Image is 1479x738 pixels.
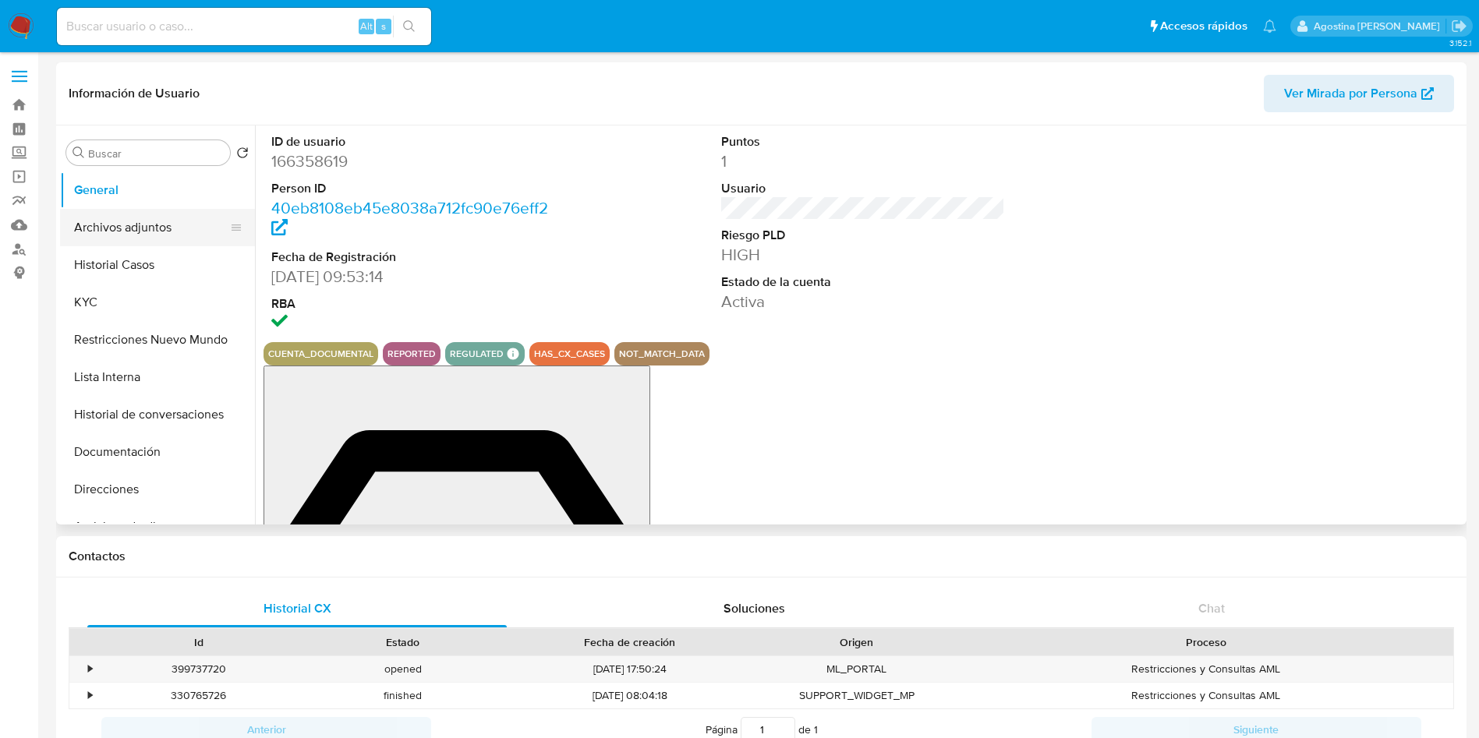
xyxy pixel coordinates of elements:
div: Proceso [970,634,1442,650]
div: Fecha de creación [516,634,744,650]
div: [DATE] 08:04:18 [505,683,755,708]
button: Anticipos de dinero [60,508,255,546]
div: 399737720 [97,656,301,682]
button: Direcciones [60,471,255,508]
dt: Estado de la cuenta [721,274,1006,291]
div: 330765726 [97,683,301,708]
button: Volver al orden por defecto [236,147,249,164]
div: • [88,662,92,676]
span: Chat [1198,599,1225,617]
div: SUPPORT_WIDGET_MP [755,683,959,708]
h1: Contactos [69,549,1454,564]
a: 40eb8108eb45e8038a712fc90e76eff2 [271,196,548,241]
a: Salir [1451,18,1467,34]
div: ML_PORTAL [755,656,959,682]
dd: [DATE] 09:53:14 [271,266,556,288]
button: cuenta_documental [268,351,373,357]
button: Archivos adjuntos [60,209,242,246]
div: Id [108,634,290,650]
dt: Usuario [721,180,1006,197]
span: Ver Mirada por Persona [1284,75,1417,112]
button: Ver Mirada por Persona [1264,75,1454,112]
h1: Información de Usuario [69,86,200,101]
button: reported [387,351,436,357]
a: Notificaciones [1263,19,1276,33]
div: Estado [312,634,494,650]
div: finished [301,683,505,708]
div: • [88,688,92,703]
dt: Puntos [721,133,1006,150]
span: s [381,19,386,34]
span: 1 [814,722,818,737]
dd: HIGH [721,244,1006,266]
div: Restricciones y Consultas AML [959,683,1453,708]
input: Buscar usuario o caso... [57,16,431,37]
dd: Activa [721,291,1006,313]
dt: Fecha de Registración [271,249,556,266]
button: Historial de conversaciones [60,396,255,433]
button: Restricciones Nuevo Mundo [60,321,255,358]
dt: Person ID [271,180,556,197]
p: agostina.faruolo@mercadolibre.com [1314,19,1445,34]
dt: Riesgo PLD [721,227,1006,244]
span: Alt [360,19,373,34]
span: Accesos rápidos [1160,18,1247,34]
div: Origen [766,634,948,650]
button: KYC [60,284,255,321]
button: Buscar [73,147,85,159]
span: Soluciones [724,599,785,617]
span: Historial CX [264,599,331,617]
button: regulated [450,351,504,357]
button: Lista Interna [60,358,255,396]
button: has_cx_cases [534,351,605,357]
dd: 166358619 [271,150,556,172]
button: Documentación [60,433,255,471]
div: opened [301,656,505,682]
button: not_match_data [619,351,705,357]
div: [DATE] 17:50:24 [505,656,755,682]
button: Historial Casos [60,246,255,284]
dt: RBA [271,295,556,313]
dt: ID de usuario [271,133,556,150]
button: search-icon [393,16,425,37]
div: Restricciones y Consultas AML [959,656,1453,682]
input: Buscar [88,147,224,161]
button: General [60,171,255,209]
dd: 1 [721,150,1006,172]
